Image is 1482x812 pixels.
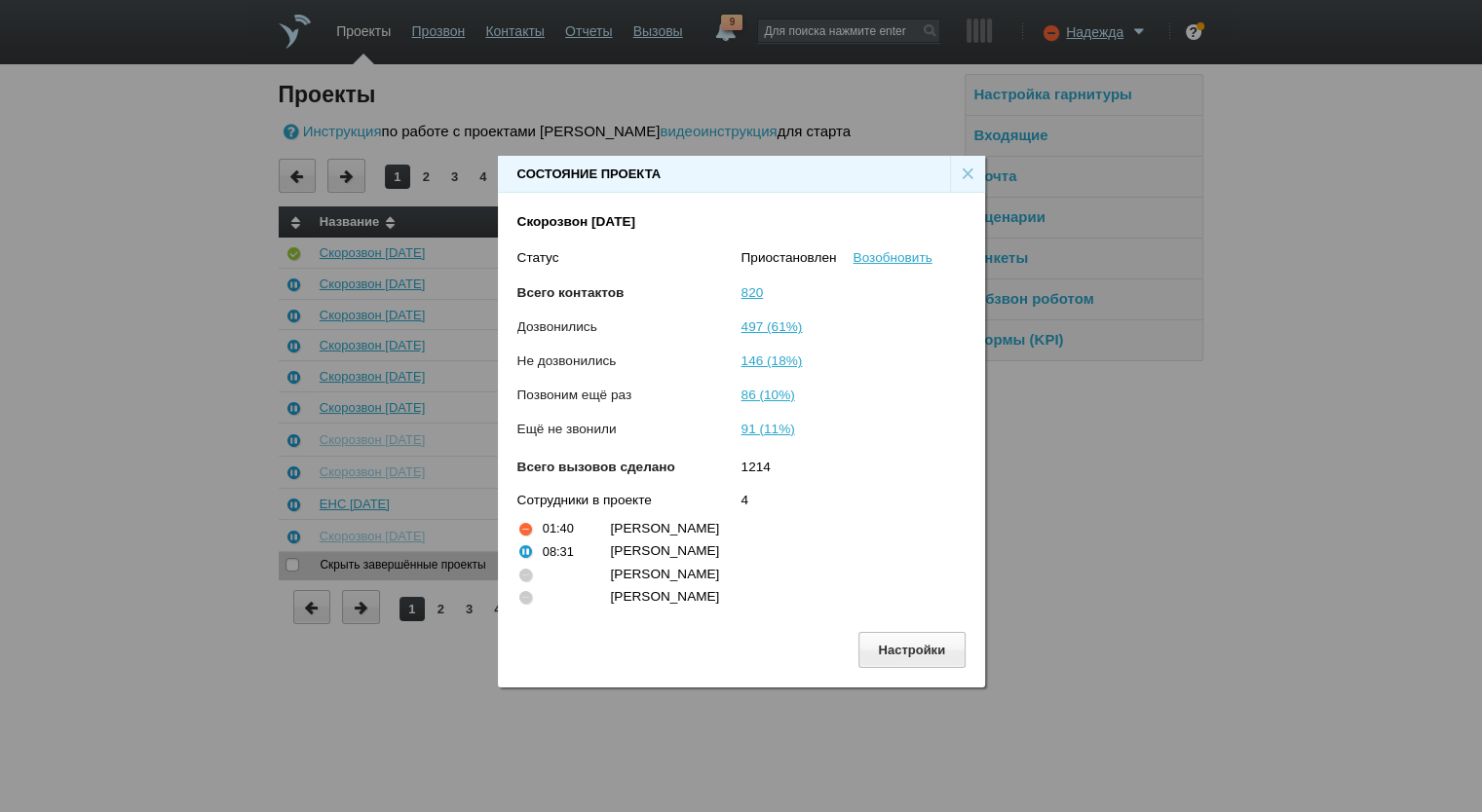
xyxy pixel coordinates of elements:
div: 08:31 [543,542,574,561]
div: Статус [517,248,741,268]
span: Всего вызовов сделано [517,460,675,474]
span: 91 (11%) [741,422,795,436]
b: Скорозвон [DATE] [517,214,635,229]
span: 497 (61%) [741,319,803,334]
span: Сотрудники в проекте [517,493,652,507]
span: Дозвонились [517,319,597,334]
span: 820 [741,285,764,300]
div: [PERSON_NAME] [611,519,947,538]
span: Не дозвонились [517,353,617,368]
span: Всего контактов [517,285,625,300]
div: 4 [741,491,966,510]
div: [PERSON_NAME] [611,587,947,607]
div: 01:40 [543,519,574,537]
span: Позвоним ещё раз [517,388,632,402]
div: Приостановлен [741,248,854,268]
div: [PERSON_NAME] [611,541,947,561]
span: 86 (10%) [741,388,795,402]
div: × [950,156,985,193]
a: Возобновить [854,250,932,265]
button: Настройки [858,632,966,668]
div: 1214 [741,458,966,491]
div: [PERSON_NAME] [611,565,947,584]
span: Ещё не звонили [517,422,617,436]
div: Состояние проекта [517,165,662,184]
span: 146 (18%) [741,353,803,368]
